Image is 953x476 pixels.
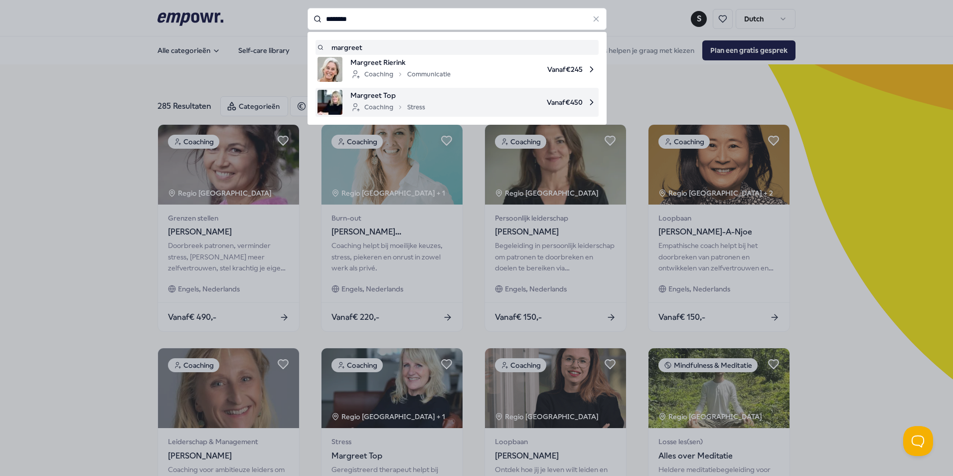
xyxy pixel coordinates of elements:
a: margreet [318,42,597,53]
div: Coaching Communicatie [350,68,451,80]
span: Margreet Rierink [350,57,451,68]
img: product image [318,57,342,82]
input: Search for products, categories or subcategories [308,8,607,30]
img: product image [318,90,342,115]
a: product imageMargreet TopCoachingStressVanaf€450 [318,90,597,115]
span: Vanaf € 450 [433,90,597,115]
span: Margreet Top [350,90,425,101]
span: Vanaf € 245 [459,57,597,82]
a: product imageMargreet RierinkCoachingCommunicatieVanaf€245 [318,57,597,82]
iframe: Help Scout Beacon - Open [903,426,933,456]
div: Coaching Stress [350,101,425,113]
